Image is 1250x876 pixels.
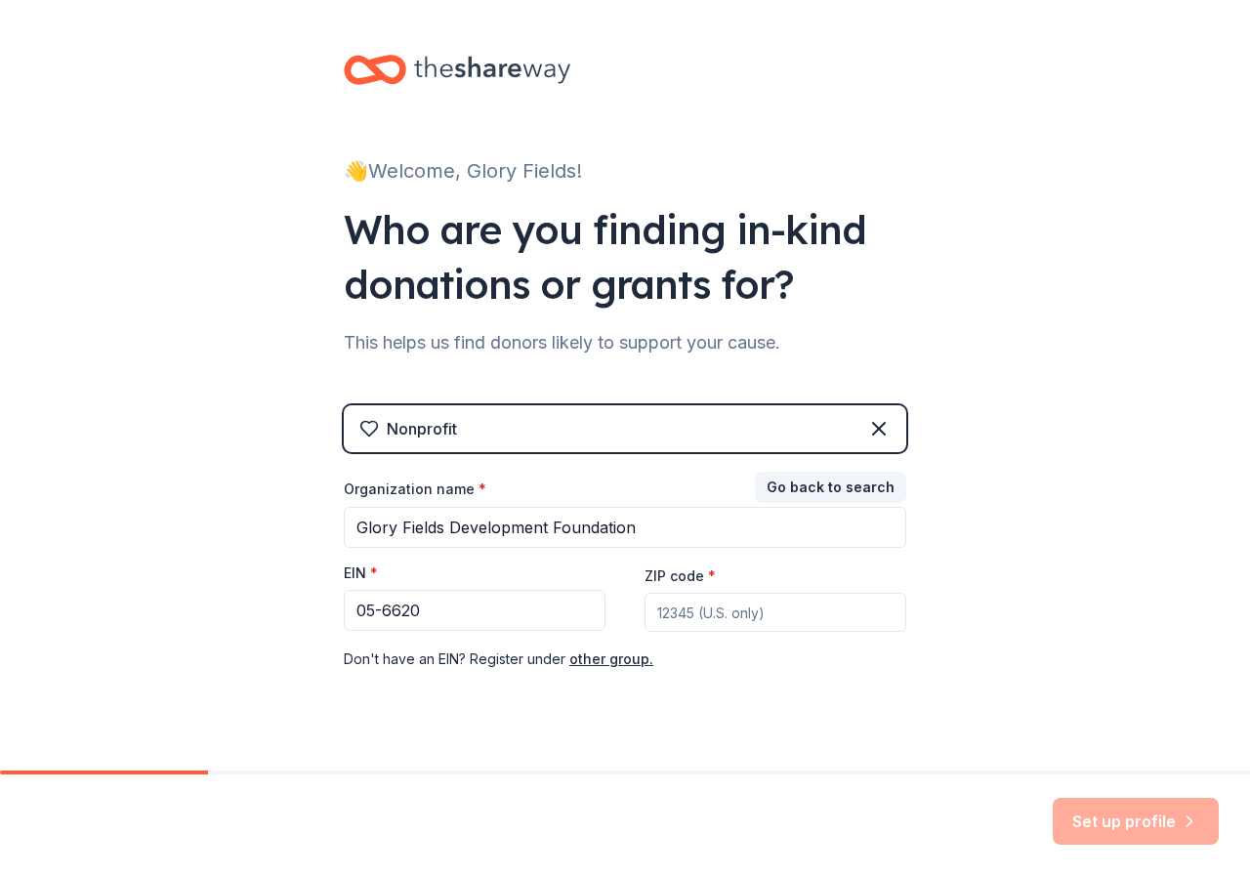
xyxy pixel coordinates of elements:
label: Organization name [344,480,486,499]
label: EIN [344,563,378,583]
div: Who are you finding in-kind donations or grants for? [344,202,906,312]
label: ZIP code [645,566,716,586]
button: other group. [569,647,653,671]
input: American Red Cross [344,507,906,548]
input: 12345 (U.S. only) [645,593,906,632]
div: This helps us find donors likely to support your cause. [344,327,906,358]
div: Don ' t have an EIN? Register under [344,647,906,671]
input: 12-3456789 [344,590,605,631]
div: 👋 Welcome, Glory Fields! [344,155,906,187]
div: Nonprofit [387,417,457,440]
button: Go back to search [755,472,906,503]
